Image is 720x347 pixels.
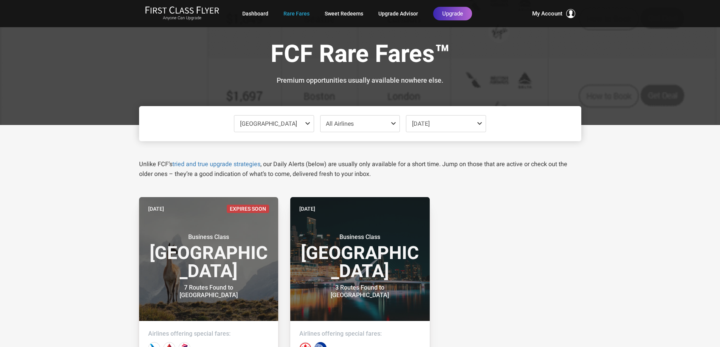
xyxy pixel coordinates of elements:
span: [GEOGRAPHIC_DATA] [240,120,297,127]
a: Upgrade [433,7,472,20]
span: My Account [532,9,562,18]
a: Upgrade Advisor [378,7,418,20]
a: tried and true upgrade strategies [172,160,260,168]
span: [DATE] [412,120,430,127]
small: Anyone Can Upgrade [145,15,219,21]
h4: Airlines offering special fares: [299,330,421,338]
a: Sweet Redeems [325,7,363,20]
h3: [GEOGRAPHIC_DATA] [299,233,421,280]
h1: FCF Rare Fares™ [145,41,576,70]
span: All Airlines [326,120,354,127]
time: [DATE] [148,205,164,213]
span: Expires Soon [227,205,269,213]
small: Business Class [313,233,407,241]
img: First Class Flyer [145,6,219,14]
a: First Class FlyerAnyone Can Upgrade [145,6,219,21]
a: Rare Fares [283,7,310,20]
div: 3 Routes Found to [GEOGRAPHIC_DATA] [313,284,407,299]
h4: Airlines offering special fares: [148,330,269,338]
h3: Premium opportunities usually available nowhere else. [145,77,576,84]
div: 7 Routes Found to [GEOGRAPHIC_DATA] [161,284,256,299]
h3: [GEOGRAPHIC_DATA] [148,233,269,280]
small: Business Class [161,233,256,241]
button: My Account [532,9,575,18]
time: [DATE] [299,205,315,213]
p: Unlike FCF’s , our Daily Alerts (below) are usually only available for a short time. Jump on thos... [139,159,581,179]
a: Dashboard [242,7,268,20]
